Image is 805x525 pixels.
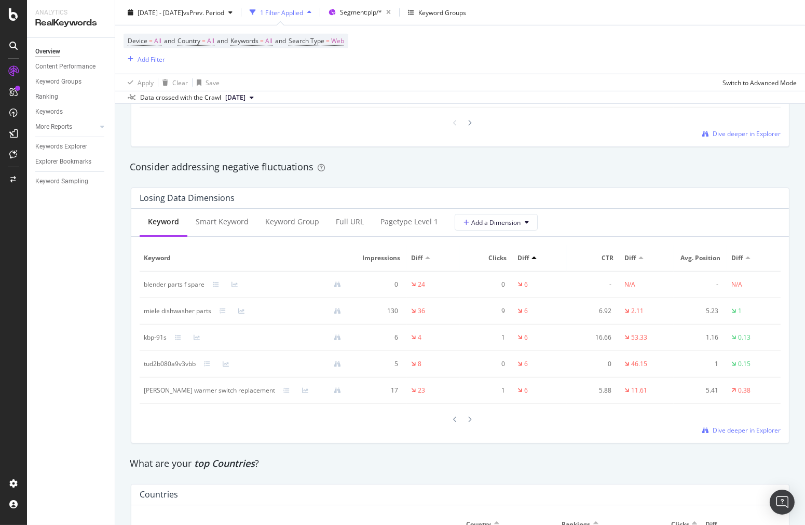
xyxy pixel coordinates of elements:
span: All [207,34,214,48]
div: 6 [524,306,528,316]
span: Keywords [230,36,258,45]
div: Keyword Sampling [35,176,88,187]
span: Country [178,36,200,45]
div: Keywords Explorer [35,141,87,152]
span: Impressions [358,253,400,263]
span: Keyword [144,253,347,263]
div: 0.38 [738,386,751,395]
div: Open Intercom Messenger [770,490,795,515]
div: pagetype Level 1 [380,217,438,227]
div: 5 [358,359,398,369]
div: Smart Keyword [196,217,249,227]
div: 16.66 [571,333,611,342]
span: vs Prev. Period [183,8,224,17]
span: Diff [411,253,422,263]
span: = [260,36,264,45]
button: 1 Filter Applied [245,4,316,21]
button: Switch to Advanced Mode [718,74,797,91]
div: 1 Filter Applied [260,8,303,17]
span: Device [128,36,147,45]
div: 5.23 [678,306,718,316]
button: Apply [124,74,154,91]
span: = [326,36,330,45]
div: 0 [571,359,611,369]
div: 2.11 [631,306,644,316]
div: - [678,280,718,289]
a: Keywords [35,106,107,117]
div: Losing Data Dimensions [140,193,235,203]
span: Web [331,34,344,48]
span: Search Type [289,36,324,45]
div: 8 [418,359,421,369]
div: Clear [172,78,188,87]
div: Keyword [148,217,179,227]
span: Dive deeper in Explorer [713,426,781,435]
button: Add Filter [124,53,165,65]
span: and [164,36,175,45]
div: 1 [464,386,504,395]
div: 23 [418,386,425,395]
div: Content Performance [35,61,95,72]
div: Switch to Advanced Mode [722,78,797,87]
a: More Reports [35,122,97,132]
div: 1 [464,333,504,342]
a: Dive deeper in Explorer [702,129,781,138]
div: 130 [358,306,398,316]
button: Save [193,74,220,91]
span: = [202,36,206,45]
div: 0.15 [738,359,751,369]
span: Segment: plp/* [340,8,382,17]
span: CTR [571,253,613,263]
span: Diff [731,253,743,263]
span: and [217,36,228,45]
div: 0 [358,280,398,289]
span: Dive deeper in Explorer [713,129,781,138]
div: N/A [731,280,742,289]
span: Diff [624,253,636,263]
div: 4 [418,333,421,342]
div: Keyword Group [265,217,319,227]
div: bunn warmer switch replacement [144,386,275,395]
div: What are your ? [130,457,790,470]
div: Overview [35,46,60,57]
div: 6.92 [571,306,611,316]
div: 46.15 [631,359,647,369]
span: Add a Dimension [463,218,521,227]
div: 9 [464,306,504,316]
div: 6 [358,333,398,342]
div: 1.16 [678,333,718,342]
a: Keyword Sampling [35,176,107,187]
a: Ranking [35,91,107,102]
div: 0.13 [738,333,751,342]
div: Countries [140,489,178,500]
div: 17 [358,386,398,395]
div: 5.41 [678,386,718,395]
button: [DATE] [221,91,258,104]
div: Add Filter [138,55,165,63]
div: Apply [138,78,154,87]
div: 53.33 [631,333,647,342]
a: Explorer Bookmarks [35,156,107,167]
div: RealKeywords [35,17,106,29]
span: All [265,34,272,48]
div: Keyword Groups [35,76,81,87]
div: 6 [524,333,528,342]
div: Save [206,78,220,87]
button: Segment:plp/* [324,4,395,21]
span: top Countries [194,457,255,469]
div: Data crossed with the Crawl [140,93,221,102]
div: 6 [524,280,528,289]
div: 1 [738,306,742,316]
span: 2025 Sep. 20th [225,93,245,102]
div: Keyword Groups [418,8,466,17]
div: 0 [464,280,504,289]
div: N/A [624,280,635,289]
div: 36 [418,306,425,316]
button: [DATE] - [DATE]vsPrev. Period [124,4,237,21]
div: 6 [524,359,528,369]
a: Overview [35,46,107,57]
div: Analytics [35,8,106,17]
span: [DATE] - [DATE] [138,8,183,17]
div: blender parts f spare [144,280,204,289]
div: miele dishwasher parts [144,306,211,316]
